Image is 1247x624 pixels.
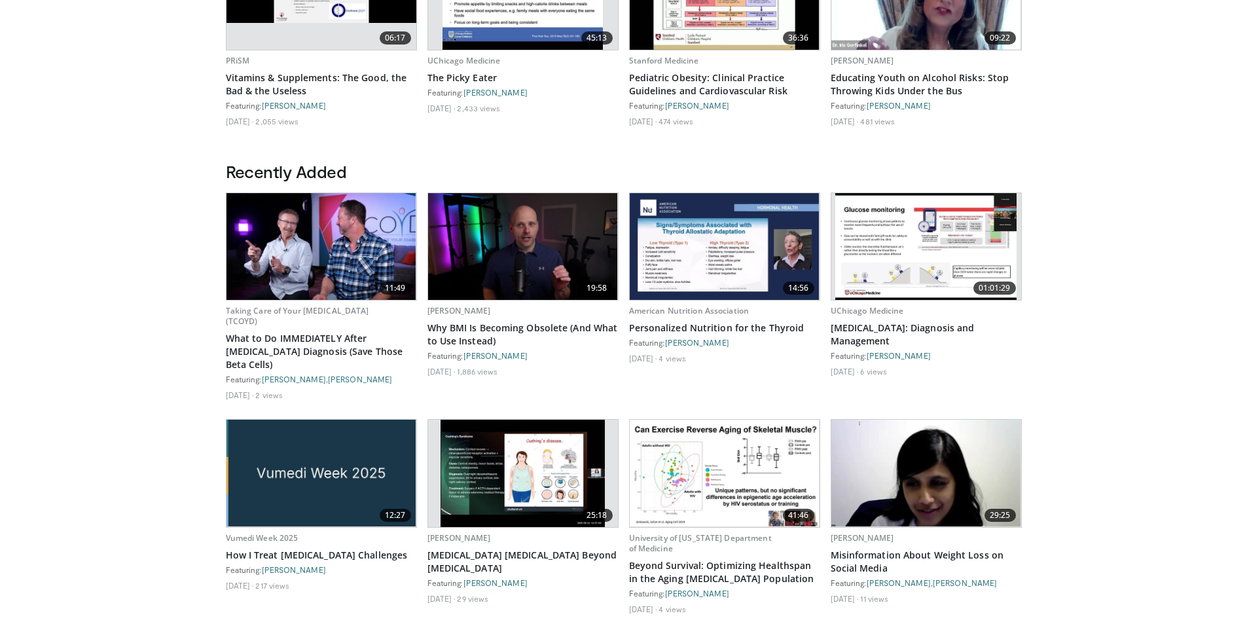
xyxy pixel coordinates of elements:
[629,55,699,66] a: Stanford Medicine
[867,351,931,360] a: [PERSON_NAME]
[428,193,618,300] a: 19:58
[629,353,657,363] li: [DATE]
[630,193,820,300] img: 42c16a45-5002-468c-8e7a-5ac31df1908d.620x360_q85_upscale.jpg
[427,350,619,361] div: Featuring:
[441,420,605,526] img: c792538d-2b8d-49f9-947a-f140364b632d.620x360_q85_upscale.jpg
[629,100,820,111] div: Featuring:
[860,593,888,604] li: 11 views
[427,87,619,98] div: Featuring:
[427,71,619,84] a: The Picky Eater
[226,420,416,526] img: 1c315382-2df6-4dbd-b17f-d45f4cc0f741.png.620x360_q85_upscale.png
[581,509,613,522] span: 25:18
[831,116,859,126] li: [DATE]
[629,71,820,98] a: Pediatric Obesity: Clinical Practice Guidelines and Cardiovascular Risk
[463,88,528,97] a: [PERSON_NAME]
[973,282,1016,295] span: 01:01:29
[226,374,417,384] div: Featuring: ,
[629,305,750,316] a: American Nutrition Association
[226,305,369,327] a: Taking Care of Your [MEDICAL_DATA] (TCOYD)
[380,31,411,45] span: 06:17
[630,420,820,526] img: b450a917-0a9b-41fb-a4bf-a2104071b72f.620x360_q85_upscale.jpg
[831,532,894,543] a: [PERSON_NAME]
[831,593,859,604] li: [DATE]
[226,193,416,300] a: 11:49
[427,305,491,316] a: [PERSON_NAME]
[831,350,1022,361] div: Featuring:
[427,55,501,66] a: UChicago Medicine
[226,580,254,591] li: [DATE]
[630,420,820,526] a: 41:46
[665,101,729,110] a: [PERSON_NAME]
[629,588,820,598] div: Featuring:
[985,509,1016,522] span: 29:25
[457,103,500,113] li: 2,433 views
[457,593,488,604] li: 29 views
[226,332,417,371] a: What to Do IMMEDIATELY After [MEDICAL_DATA] Diagnosis (Save Those Beta Cells)
[629,604,657,614] li: [DATE]
[226,193,416,300] img: 701f407d-d7aa-42a0-8a32-21ae756f5ec8.620x360_q85_upscale.jpg
[427,321,619,348] a: Why BMI Is Becoming Obsolete (And What to Use Instead)
[835,193,1017,300] img: 4f4af5ff-23a6-48e5-a98d-8840d811b843.620x360_q85_upscale.jpg
[581,282,613,295] span: 19:58
[427,549,619,575] a: [MEDICAL_DATA] [MEDICAL_DATA] Beyond [MEDICAL_DATA]
[463,351,528,360] a: [PERSON_NAME]
[867,101,931,110] a: [PERSON_NAME]
[629,532,772,554] a: University of [US_STATE] Department of Medicine
[629,321,820,335] a: Personalized Nutrition for the Thyroid
[463,578,528,587] a: [PERSON_NAME]
[328,375,392,384] a: [PERSON_NAME]
[659,604,686,614] li: 4 views
[659,116,693,126] li: 474 views
[427,532,491,543] a: [PERSON_NAME]
[226,71,417,98] a: Vitamins & Supplements: The Good, the Bad & the Useless
[226,100,417,111] div: Featuring:
[985,31,1016,45] span: 09:22
[226,55,250,66] a: PRiSM
[831,366,859,376] li: [DATE]
[262,565,326,574] a: [PERSON_NAME]
[428,420,618,526] a: 25:18
[380,282,411,295] span: 11:49
[783,31,814,45] span: 36:36
[783,282,814,295] span: 14:56
[427,593,456,604] li: [DATE]
[831,420,1021,526] img: 7137bf99-6074-4230-b981-c23301f6eb45.620x360_q85_upscale.jpg
[831,71,1022,98] a: Educating Youth on Alcohol Risks: Stop Throwing Kids Under the Bus
[427,578,619,588] div: Featuring:
[629,559,820,585] a: Beyond Survival: Optimizing Healthspan in the Aging [MEDICAL_DATA] Population
[226,532,298,543] a: Vumedi Week 2025
[427,103,456,113] li: [DATE]
[457,366,497,376] li: 1,886 views
[380,509,411,522] span: 12:27
[255,116,298,126] li: 2,055 views
[226,564,417,575] div: Featuring:
[629,116,657,126] li: [DATE]
[630,193,820,300] a: 14:56
[226,116,254,126] li: [DATE]
[860,116,895,126] li: 481 views
[831,100,1022,111] div: Featuring:
[428,193,618,300] img: e12e16a2-97c4-4120-ae1a-f787d7fbe166.620x360_q85_upscale.jpg
[665,338,729,347] a: [PERSON_NAME]
[427,366,456,376] li: [DATE]
[831,193,1021,300] a: 01:01:29
[255,580,289,591] li: 217 views
[831,549,1022,575] a: Misinformation About Weight Loss on Social Media
[860,366,887,376] li: 6 views
[831,578,1022,588] div: Featuring: ,
[933,578,997,587] a: [PERSON_NAME]
[783,509,814,522] span: 41:46
[262,375,326,384] a: [PERSON_NAME]
[226,420,416,526] a: 12:27
[226,161,1022,182] h3: Recently Added
[262,101,326,110] a: [PERSON_NAME]
[226,549,417,562] a: How I Treat [MEDICAL_DATA] Challenges
[831,321,1022,348] a: [MEDICAL_DATA]: Diagnosis and Management
[659,353,686,363] li: 4 views
[581,31,613,45] span: 45:13
[831,420,1021,526] a: 29:25
[831,305,904,316] a: UChicago Medicine
[255,390,283,400] li: 2 views
[226,390,254,400] li: [DATE]
[867,578,931,587] a: [PERSON_NAME]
